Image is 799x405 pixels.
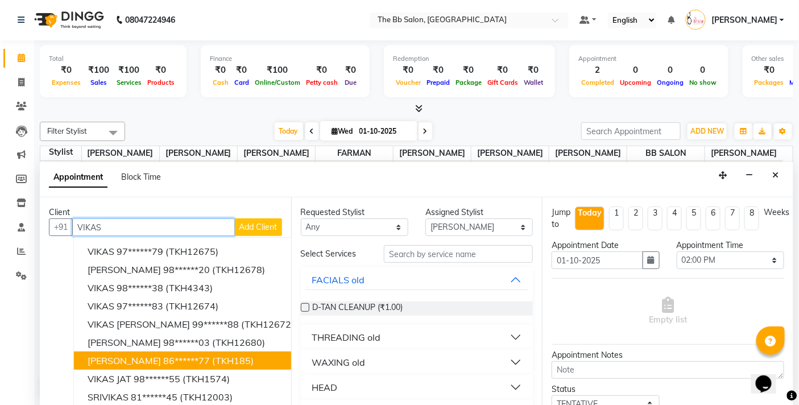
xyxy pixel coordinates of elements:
[125,4,175,36] b: 08047224946
[725,206,740,230] li: 7
[341,64,361,77] div: ₹0
[312,381,338,394] div: HEAD
[165,246,218,257] span: (TKH12675)
[72,218,235,236] input: Search by Name/Mobile/Email/Code
[88,355,161,366] span: [PERSON_NAME]
[768,167,784,184] button: Close
[49,64,84,77] div: ₹0
[688,123,727,139] button: ADD NEW
[393,78,424,86] span: Voucher
[329,127,356,135] span: Wed
[121,172,161,182] span: Block Time
[552,206,570,230] div: Jump to
[305,270,529,290] button: FACIALS old
[711,14,777,26] span: [PERSON_NAME]
[690,127,724,135] span: ADD NEW
[706,206,721,230] li: 6
[578,64,617,77] div: 2
[356,123,413,140] input: 2025-10-01
[165,282,213,294] span: (TKH4343)
[29,4,107,36] img: logo
[617,78,654,86] span: Upcoming
[165,300,218,312] span: (TKH12674)
[578,207,602,219] div: Today
[552,251,643,269] input: yyyy-mm-dd
[88,319,190,330] span: VIKAS [PERSON_NAME]
[453,64,485,77] div: ₹0
[210,78,231,86] span: Cash
[88,337,161,348] span: [PERSON_NAME]
[521,78,546,86] span: Wallet
[384,245,533,263] input: Search by service name
[88,264,161,275] span: [PERSON_NAME]
[292,248,375,260] div: Select Services
[705,146,783,160] span: [PERSON_NAME]
[581,122,681,140] input: Search Appointment
[312,273,365,287] div: FACIALS old
[82,146,159,160] span: [PERSON_NAME]
[88,300,114,312] span: VIKAS
[238,146,315,160] span: [PERSON_NAME]
[627,146,705,160] span: BB SALON
[235,218,282,236] button: Add Client
[485,78,521,86] span: Gift Cards
[549,146,627,160] span: [PERSON_NAME]
[210,54,361,64] div: Finance
[47,126,87,135] span: Filter Stylist
[144,78,177,86] span: Products
[471,146,549,160] span: [PERSON_NAME]
[552,239,659,251] div: Appointment Date
[212,337,265,348] span: (TKH12680)
[424,78,453,86] span: Prepaid
[49,218,73,236] button: +91
[752,78,787,86] span: Packages
[305,327,529,348] button: THREADING old
[453,78,485,86] span: Package
[88,373,131,385] span: VIKAS JAT
[578,54,719,64] div: Appointment
[252,78,303,86] span: Online/Custom
[394,146,471,160] span: [PERSON_NAME]
[686,10,706,30] img: Ujjwal Bisht
[160,146,237,160] span: [PERSON_NAME]
[180,391,233,403] span: (TKH12003)
[49,206,282,218] div: Client
[210,64,231,77] div: ₹0
[231,64,252,77] div: ₹0
[40,146,81,158] div: Stylist
[275,122,303,140] span: Today
[49,78,84,86] span: Expenses
[578,78,617,86] span: Completed
[88,391,129,403] span: SRIVIKAS
[84,64,114,77] div: ₹100
[212,355,254,366] span: (TKH185)
[425,206,533,218] div: Assigned Stylist
[393,54,546,64] div: Redemption
[552,383,659,395] div: Status
[424,64,453,77] div: ₹0
[648,206,663,230] li: 3
[312,356,366,369] div: WAXING old
[521,64,546,77] div: ₹0
[609,206,624,230] li: 1
[628,206,643,230] li: 2
[654,78,686,86] span: Ongoing
[617,64,654,77] div: 0
[686,206,701,230] li: 5
[231,78,252,86] span: Card
[686,78,719,86] span: No show
[301,206,408,218] div: Requested Stylist
[49,167,107,188] span: Appointment
[764,206,789,218] div: Weeks
[312,330,381,344] div: THREADING old
[316,146,393,160] span: FARMAN
[88,282,114,294] span: VIKAS
[303,78,341,86] span: Petty cash
[88,246,114,257] span: VIKAS
[485,64,521,77] div: ₹0
[744,206,759,230] li: 8
[667,206,682,230] li: 4
[305,352,529,373] button: WAXING old
[241,319,294,330] span: (TKH12672)
[252,64,303,77] div: ₹100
